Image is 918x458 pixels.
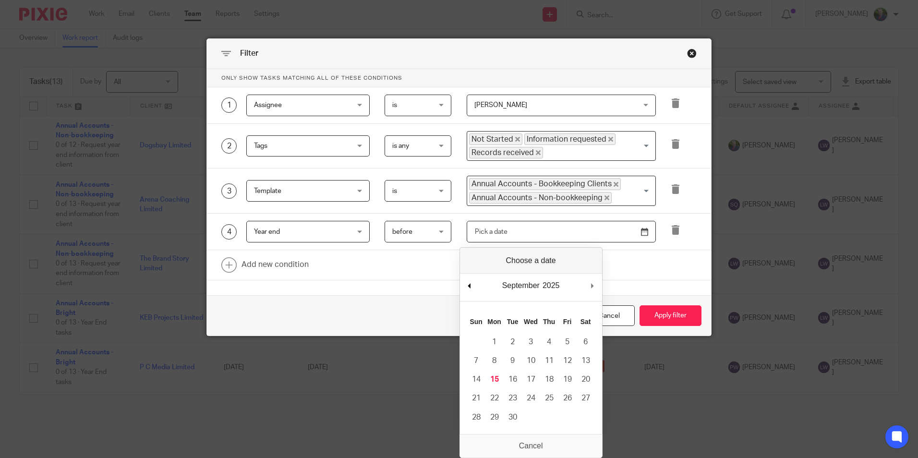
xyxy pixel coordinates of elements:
button: 21 [467,389,485,408]
div: 3 [221,183,237,199]
button: 15 [485,370,504,389]
div: Search for option [467,176,656,206]
span: [PERSON_NAME] [474,102,527,108]
span: Year end [254,229,280,235]
button: 22 [485,389,504,408]
button: Deselect Not Started [515,137,520,142]
div: 2 [221,138,237,154]
span: Filter [240,49,258,57]
button: 16 [504,370,522,389]
button: 5 [558,333,577,351]
button: Deselect Records received [536,150,541,155]
button: 2 [504,333,522,351]
abbr: Wednesday [524,318,538,325]
button: 30 [504,408,522,427]
button: Deselect Annual Accounts - Non-bookkeeping [604,195,609,200]
div: 4 [221,224,237,240]
button: 25 [540,389,558,408]
div: Close this dialog window [584,305,635,326]
input: Search for option [613,192,650,204]
button: Next Month [588,278,597,293]
abbr: Thursday [543,318,555,325]
span: before [392,229,412,235]
div: Search for option [467,131,656,161]
button: 29 [485,408,504,427]
button: 28 [467,408,485,427]
button: 1 [485,333,504,351]
button: 23 [504,389,522,408]
button: 8 [485,351,504,370]
abbr: Monday [487,318,501,325]
span: Annual Accounts - Bookkeeping Clients [469,178,621,190]
button: 9 [504,351,522,370]
span: is [392,188,397,194]
div: 2025 [541,278,561,293]
button: 10 [522,351,540,370]
button: 12 [558,351,577,370]
button: 18 [540,370,558,389]
abbr: Sunday [470,318,483,325]
span: Records received [469,147,543,158]
button: 20 [577,370,595,389]
div: 1 [221,97,237,113]
div: Close this dialog window [687,48,697,58]
button: 7 [467,351,485,370]
button: 26 [558,389,577,408]
button: 13 [577,351,595,370]
span: Assignee [254,102,282,108]
span: is [392,102,397,108]
span: Annual Accounts - Non-bookkeeping [469,192,612,204]
button: 4 [540,333,558,351]
p: Only show tasks matching all of these conditions [207,69,711,87]
button: Apply filter [640,305,701,326]
input: Use the arrow keys to pick a date [467,221,656,242]
span: Tags [254,143,267,149]
button: 6 [577,333,595,351]
button: 27 [577,389,595,408]
abbr: Saturday [580,318,591,325]
button: Deselect Annual Accounts - Bookkeeping Clients [614,182,618,187]
button: 14 [467,370,485,389]
span: is any [392,143,409,149]
button: 17 [522,370,540,389]
abbr: Tuesday [507,318,519,325]
button: 11 [540,351,558,370]
span: Not Started [469,133,522,145]
input: Search for option [544,147,650,158]
abbr: Friday [563,318,572,325]
button: 24 [522,389,540,408]
button: Deselect Information requested [608,137,613,142]
button: 19 [558,370,577,389]
span: Template [254,188,281,194]
span: Information requested [524,133,616,145]
button: Previous Month [465,278,474,293]
div: September [501,278,541,293]
button: 3 [522,333,540,351]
